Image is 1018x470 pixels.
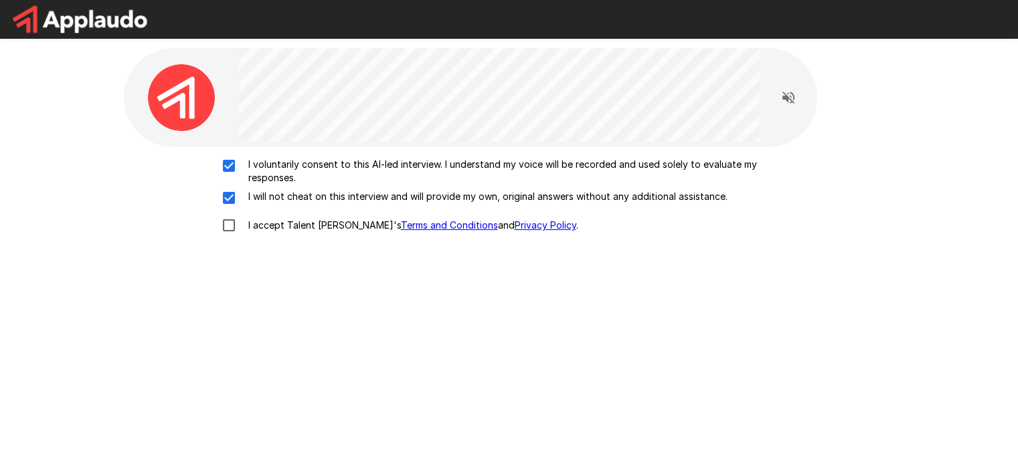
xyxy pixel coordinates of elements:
[243,190,728,203] p: I will not cheat on this interview and will provide my own, original answers without any addition...
[515,219,576,231] a: Privacy Policy
[775,84,802,111] button: Read questions aloud
[148,64,215,131] img: applaudo_avatar.png
[401,219,498,231] a: Terms and Conditions
[243,219,578,232] p: I accept Talent [PERSON_NAME]'s and .
[243,158,804,185] p: I voluntarily consent to this AI-led interview. I understand my voice will be recorded and used s...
